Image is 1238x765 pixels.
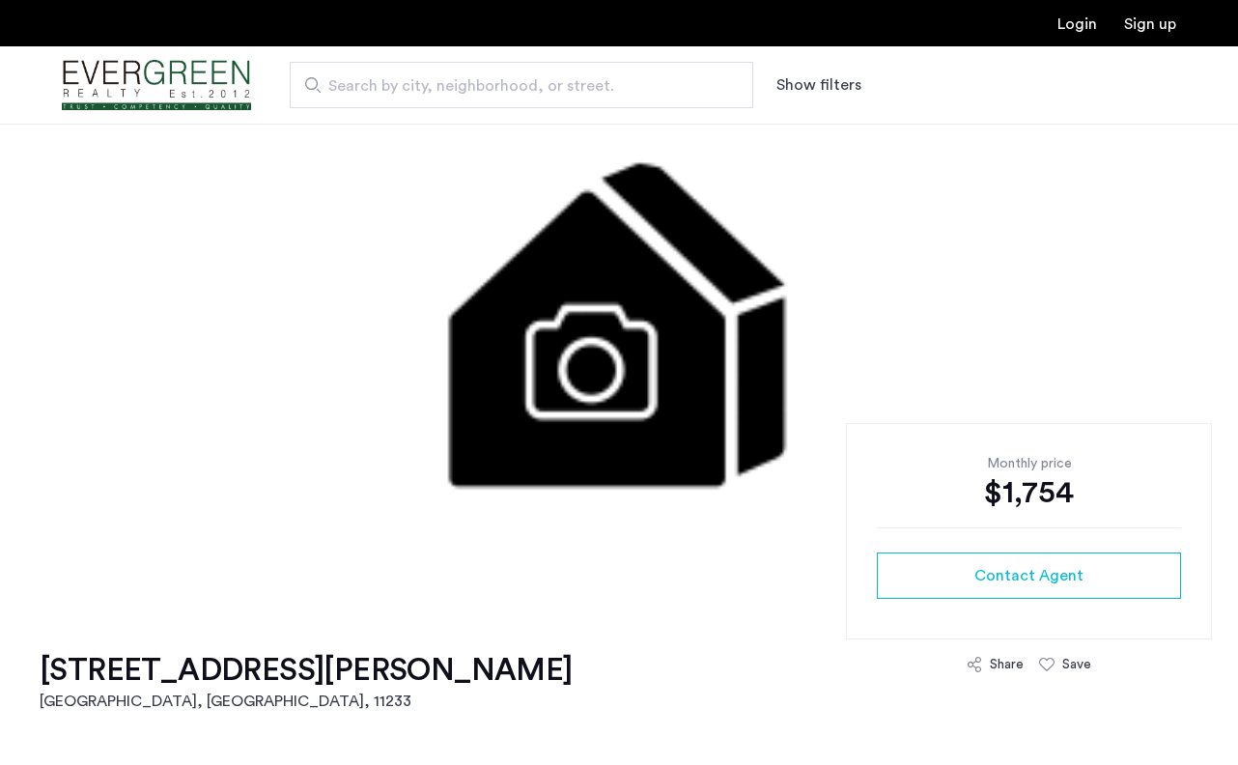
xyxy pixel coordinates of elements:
[40,651,573,690] h1: [STREET_ADDRESS][PERSON_NAME]
[877,454,1181,473] div: Monthly price
[990,655,1024,674] div: Share
[40,651,573,713] a: [STREET_ADDRESS][PERSON_NAME][GEOGRAPHIC_DATA], [GEOGRAPHIC_DATA], 11233
[1124,16,1176,32] a: Registration
[1057,16,1097,32] a: Login
[776,73,861,97] button: Show or hide filters
[62,49,251,122] img: logo
[877,473,1181,512] div: $1,754
[62,49,251,122] a: Cazamio Logo
[974,564,1083,587] span: Contact Agent
[40,690,573,713] h2: [GEOGRAPHIC_DATA], [GEOGRAPHIC_DATA] , 11233
[1062,655,1091,674] div: Save
[290,62,753,108] input: Apartment Search
[877,552,1181,599] button: button
[328,74,699,98] span: Search by city, neighborhood, or street.
[223,25,1015,605] img: 3.gif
